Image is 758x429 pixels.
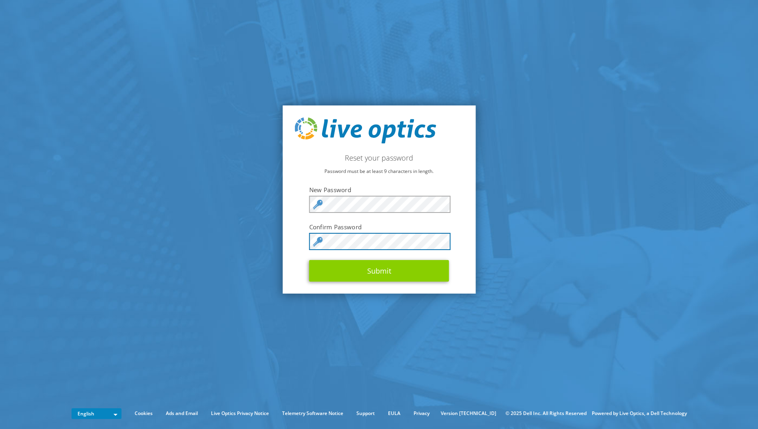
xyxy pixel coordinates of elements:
img: live_optics_svg.svg [294,117,436,144]
label: Confirm Password [309,223,449,231]
li: © 2025 Dell Inc. All Rights Reserved [501,409,591,418]
a: Privacy [408,409,436,418]
label: New Password [309,186,449,194]
a: Cookies [129,409,159,418]
a: Support [350,409,381,418]
a: Ads and Email [160,409,204,418]
a: EULA [382,409,406,418]
li: Powered by Live Optics, a Dell Technology [592,409,687,418]
p: Password must be at least 9 characters in length. [294,167,464,176]
a: Telemetry Software Notice [276,409,349,418]
li: Version [TECHNICAL_ID] [437,409,500,418]
h2: Reset your password [294,153,464,162]
button: Submit [309,260,449,282]
a: Live Optics Privacy Notice [205,409,275,418]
